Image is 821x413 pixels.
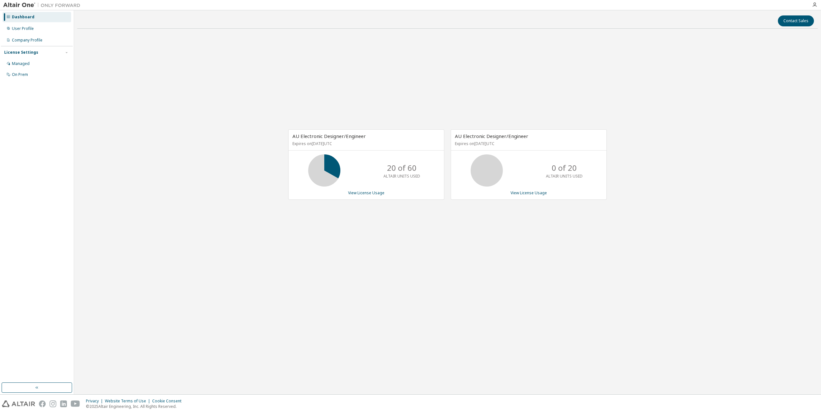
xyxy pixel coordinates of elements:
img: youtube.svg [71,400,80,407]
div: Privacy [86,399,105,404]
div: Dashboard [12,14,34,20]
img: linkedin.svg [60,400,67,407]
img: altair_logo.svg [2,400,35,407]
img: instagram.svg [50,400,56,407]
div: Company Profile [12,38,42,43]
div: User Profile [12,26,34,31]
p: ALTAIR UNITS USED [383,173,420,179]
span: AU Electronic Designer/Engineer [292,133,366,139]
p: ALTAIR UNITS USED [546,173,583,179]
div: License Settings [4,50,38,55]
img: Altair One [3,2,84,8]
p: Expires on [DATE] UTC [455,141,601,146]
div: Managed [12,61,30,66]
div: Website Terms of Use [105,399,152,404]
p: Expires on [DATE] UTC [292,141,438,146]
a: View License Usage [511,190,547,196]
p: 20 of 60 [387,162,417,173]
span: AU Electronic Designer/Engineer [455,133,528,139]
div: On Prem [12,72,28,77]
img: facebook.svg [39,400,46,407]
div: Cookie Consent [152,399,185,404]
p: © 2025 Altair Engineering, Inc. All Rights Reserved. [86,404,185,409]
a: View License Usage [348,190,384,196]
p: 0 of 20 [552,162,577,173]
button: Contact Sales [778,15,814,26]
